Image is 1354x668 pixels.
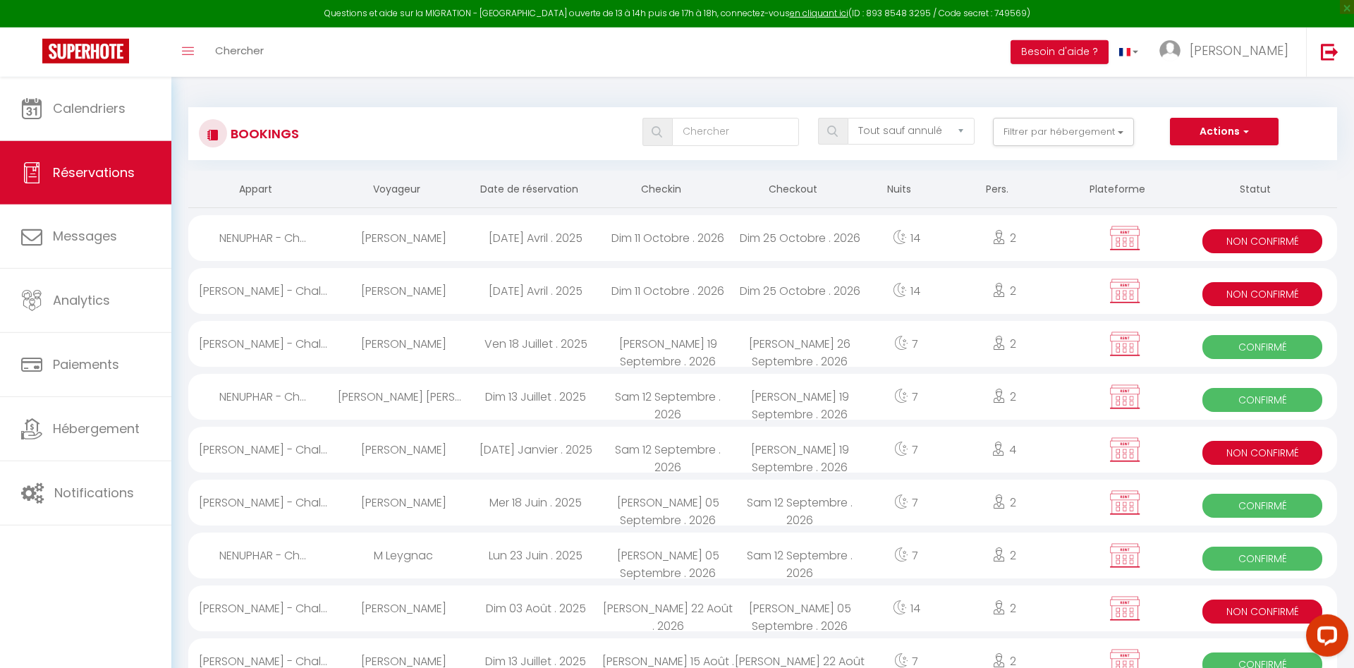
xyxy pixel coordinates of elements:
span: Calendriers [53,99,126,117]
span: Réservations [53,164,135,181]
th: Sort by booking date [470,171,602,208]
span: Paiements [53,356,119,373]
span: Chercher [215,43,264,58]
th: Sort by guest [338,171,470,208]
img: logout [1321,43,1338,61]
span: Hébergement [53,420,140,437]
a: Chercher [205,28,274,77]
span: Notifications [54,484,134,502]
th: Sort by checkin [602,171,733,208]
iframe: LiveChat chat widget [1295,609,1354,668]
th: Sort by checkout [734,171,866,208]
th: Sort by people [946,171,1061,208]
span: Messages [53,227,117,245]
th: Sort by status [1188,171,1337,208]
th: Sort by rentals [188,171,338,208]
img: Super Booking [42,39,129,63]
button: Besoin d'aide ? [1011,40,1109,64]
input: Chercher [672,118,799,146]
button: Actions [1170,118,1279,146]
img: ... [1159,40,1181,61]
a: en cliquant ici [790,7,848,19]
button: Filtrer par hébergement [993,118,1134,146]
th: Sort by nights [866,171,946,208]
a: ... [PERSON_NAME] [1149,28,1306,77]
th: Sort by channel [1061,171,1188,208]
span: Analytics [53,291,110,309]
span: [PERSON_NAME] [1190,42,1288,59]
h3: Bookings [227,118,299,150]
